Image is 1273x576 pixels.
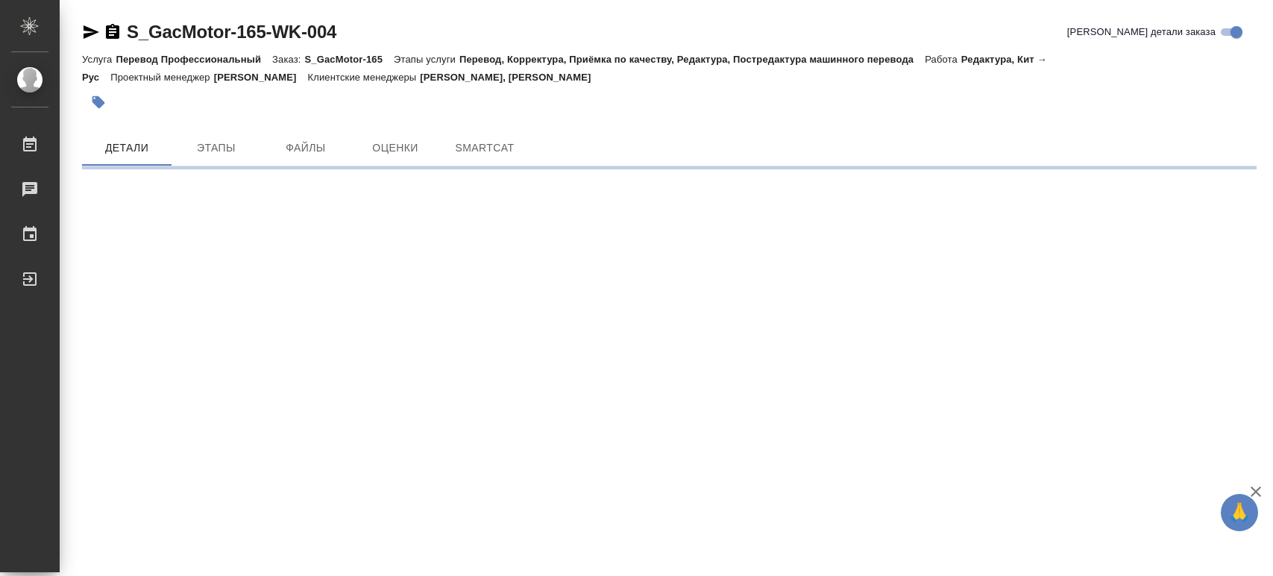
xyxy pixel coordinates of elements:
span: Файлы [270,139,342,157]
p: [PERSON_NAME], [PERSON_NAME] [420,72,602,83]
span: Этапы [180,139,252,157]
span: 🙏 [1227,497,1252,528]
p: [PERSON_NAME] [214,72,308,83]
button: 🙏 [1221,494,1258,531]
span: Оценки [359,139,431,157]
button: Скопировать ссылку для ЯМессенджера [82,23,100,41]
span: [PERSON_NAME] детали заказа [1067,25,1216,40]
p: Этапы услуги [394,54,459,65]
button: Скопировать ссылку [104,23,122,41]
p: Заказ: [272,54,304,65]
p: Услуга [82,54,116,65]
span: Детали [91,139,163,157]
button: Добавить тэг [82,86,115,119]
p: Перевод Профессиональный [116,54,272,65]
span: SmartCat [449,139,521,157]
p: Клиентские менеджеры [308,72,421,83]
a: S_GacMotor-165-WK-004 [127,22,336,42]
p: Перевод, Корректура, Приёмка по качеству, Редактура, Постредактура машинного перевода [459,54,925,65]
p: Проектный менеджер [110,72,213,83]
p: Работа [925,54,961,65]
p: S_GacMotor-165 [305,54,395,65]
